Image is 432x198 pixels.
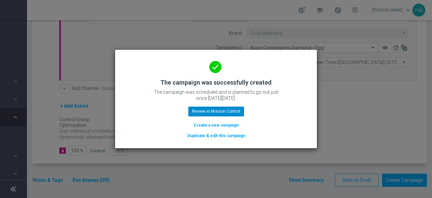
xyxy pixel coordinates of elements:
button: Create a new campaign [193,122,239,129]
h2: The campaign was successfully created [160,79,272,87]
button: Review in Mission Control [188,107,244,116]
button: Duplicate & edit this campaign [187,132,246,139]
i: done [209,61,221,73]
p: The campaign was scheduled and is planned to go out just once [DATE][DATE]. [148,89,283,101]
